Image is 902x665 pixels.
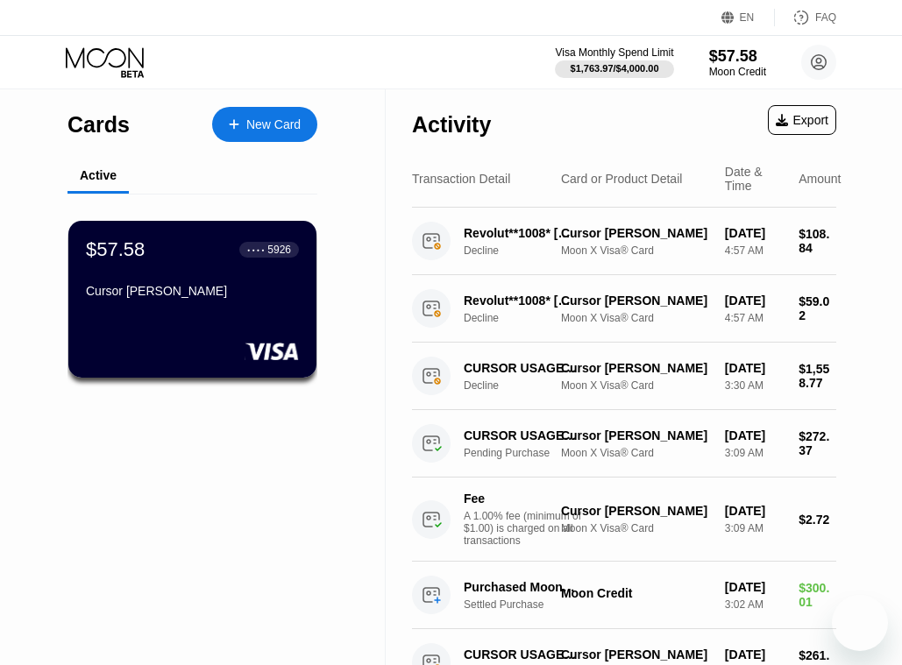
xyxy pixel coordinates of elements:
div: $59.02 [799,294,836,322]
div: $2.72 [799,513,836,527]
div: Revolut**1008* [GEOGRAPHIC_DATA] FR [464,226,577,240]
div: [DATE] [725,647,785,661]
div: Cursor [PERSON_NAME] [561,361,711,375]
iframe: Bouton de lancement de la fenêtre de messagerie [832,595,888,651]
div: 3:30 AM [725,379,785,392]
div: Revolut**1008* [GEOGRAPHIC_DATA] FRDeclineCursor [PERSON_NAME]Moon X Visa® Card[DATE]4:57 AM$59.02 [412,275,836,343]
div: CURSOR USAGE MID AUG +18314259504 USDeclineCursor [PERSON_NAME]Moon X Visa® Card[DATE]3:30 AM$1,5... [412,343,836,410]
div: $57.58● ● ● ●5926Cursor [PERSON_NAME] [68,221,316,378]
div: New Card [246,117,301,132]
div: Moon X Visa® Card [561,379,711,392]
div: $1,558.77 [799,362,836,390]
div: Revolut**1008* [GEOGRAPHIC_DATA] FRDeclineCursor [PERSON_NAME]Moon X Visa® Card[DATE]4:57 AM$108.84 [412,208,836,275]
div: Purchased Moon Credit [464,580,577,594]
div: FeeA 1.00% fee (minimum of $1.00) is charged on all transactionsCursor [PERSON_NAME]Moon X Visa® ... [412,478,836,562]
div: Moon X Visa® Card [561,522,711,534]
div: Card or Product Detail [561,172,683,186]
div: Active [80,168,117,182]
div: Cursor [PERSON_NAME] [561,294,711,308]
div: Decline [464,379,585,392]
div: Visa Monthly Spend Limit$1,763.97/$4,000.00 [555,46,673,78]
div: Export [776,113,828,127]
div: Pending Purchase [464,447,585,459]
div: $300.01 [799,581,836,609]
div: Decline [464,312,585,324]
div: [DATE] [725,504,785,518]
div: Visa Monthly Spend Limit [555,46,673,59]
div: Activity [412,112,491,138]
div: Cursor [PERSON_NAME] [561,647,711,661]
div: Transaction Detail [412,172,510,186]
div: CURSOR USAGE MID AUG +18314259504 US [464,428,577,442]
div: Moon Credit [709,66,766,78]
div: 5926 [267,244,291,256]
div: $57.58 [86,238,145,261]
div: $57.58 [709,47,766,66]
div: EN [740,11,755,24]
div: Decline [464,244,585,257]
div: New Card [212,107,317,142]
div: $272.37 [799,429,836,457]
div: Moon X Visa® Card [561,312,711,324]
div: [DATE] [725,580,785,594]
div: CURSOR USAGE MID AUG +18314259504 US [464,361,577,375]
div: $57.58Moon Credit [709,47,766,78]
div: A 1.00% fee (minimum of $1.00) is charged on all transactions [464,510,595,547]
div: FAQ [775,9,836,26]
div: Purchased Moon CreditSettled PurchaseMoon Credit[DATE]3:02 AM$300.01 [412,562,836,629]
div: [DATE] [725,294,785,308]
div: Moon X Visa® Card [561,447,711,459]
div: Date & Time [725,165,785,193]
div: ● ● ● ● [247,247,265,252]
div: FAQ [815,11,836,24]
div: CURSOR USAGE MID AUG +18314259504 USPending PurchaseCursor [PERSON_NAME]Moon X Visa® Card[DATE]3:... [412,410,836,478]
div: 4:57 AM [725,244,785,257]
div: Cursor [PERSON_NAME] [561,504,711,518]
div: Settled Purchase [464,598,585,611]
div: Moon Credit [561,586,711,600]
div: $108.84 [799,227,836,255]
div: [DATE] [725,361,785,375]
div: Fee [464,492,586,506]
div: Cursor [PERSON_NAME] [561,428,711,442]
div: 3:02 AM [725,598,785,611]
div: $1,763.97 / $4,000.00 [571,63,659,74]
div: CURSOR USAGE MID AUG +18314259504 US [464,647,577,661]
div: 4:57 AM [725,312,785,324]
div: 3:09 AM [725,447,785,459]
div: Export [768,105,836,135]
div: 3:09 AM [725,522,785,534]
div: EN [721,9,775,26]
div: Amount [799,172,841,186]
div: [DATE] [725,428,785,442]
div: Cursor [PERSON_NAME] [561,226,711,240]
div: [DATE] [725,226,785,240]
div: Revolut**1008* [GEOGRAPHIC_DATA] FR [464,294,577,308]
div: Cursor [PERSON_NAME] [86,284,299,298]
div: Moon X Visa® Card [561,244,711,257]
div: Cards [67,112,130,138]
